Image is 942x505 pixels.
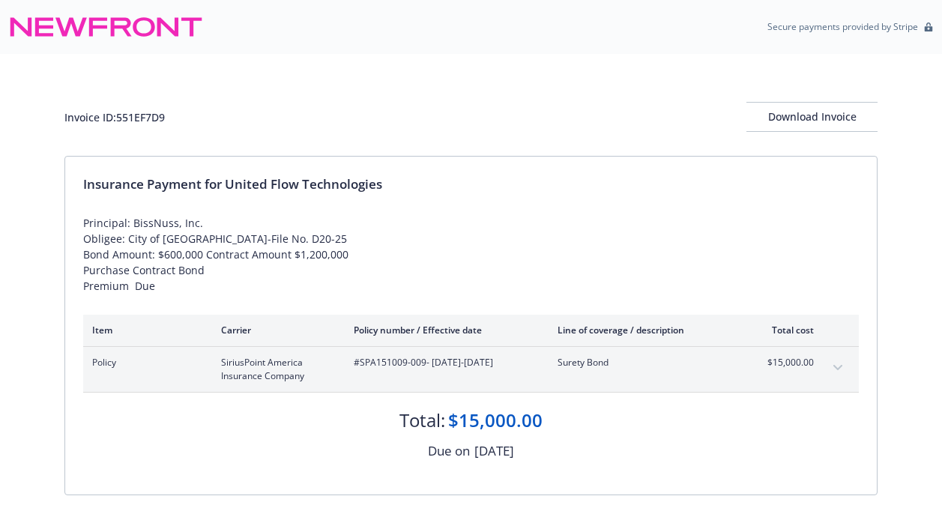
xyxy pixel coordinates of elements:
span: SiriusPoint America Insurance Company [221,356,330,383]
button: expand content [826,356,850,380]
span: $15,000.00 [758,356,814,369]
div: $15,000.00 [448,408,543,433]
div: Total cost [758,324,814,336]
span: Surety Bond [558,356,734,369]
div: Due on [428,441,470,461]
div: Download Invoice [746,103,878,131]
span: Policy [92,356,197,369]
div: Carrier [221,324,330,336]
p: Secure payments provided by Stripe [767,20,918,33]
span: #SPA151009-009 - [DATE]-[DATE] [354,356,534,369]
button: Download Invoice [746,102,878,132]
div: Item [92,324,197,336]
div: PolicySiriusPoint America Insurance Company#SPA151009-009- [DATE]-[DATE]Surety Bond$15,000.00expa... [83,347,859,392]
div: Total: [399,408,445,433]
div: [DATE] [474,441,514,461]
div: Insurance Payment for United Flow Technologies [83,175,859,194]
div: Invoice ID: 551EF7D9 [64,109,165,125]
div: Line of coverage / description [558,324,734,336]
div: Policy number / Effective date [354,324,534,336]
div: Principal: BissNuss, Inc. Obligee: City of [GEOGRAPHIC_DATA]-File No. D20-25 Bond Amount: $600,00... [83,215,859,294]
